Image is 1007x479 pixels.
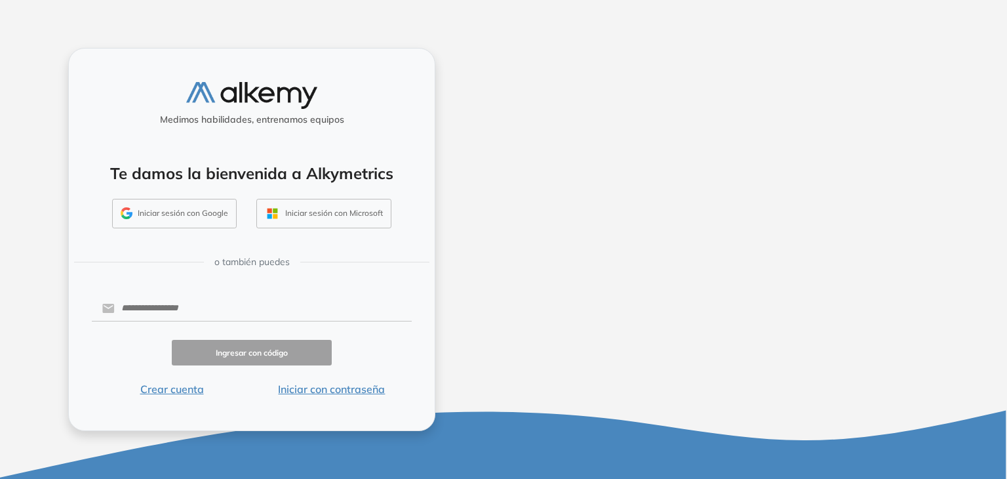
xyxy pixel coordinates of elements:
button: Ingresar con código [172,340,332,365]
button: Iniciar sesión con Google [112,199,237,229]
h5: Medimos habilidades, entrenamos equipos [74,114,429,125]
img: logo-alkemy [186,82,317,109]
img: OUTLOOK_ICON [265,206,280,221]
button: Iniciar con contraseña [252,381,412,397]
img: GMAIL_ICON [121,207,132,219]
button: Crear cuenta [92,381,252,397]
span: o también puedes [214,255,290,269]
button: Iniciar sesión con Microsoft [256,199,391,229]
h4: Te damos la bienvenida a Alkymetrics [86,164,418,183]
